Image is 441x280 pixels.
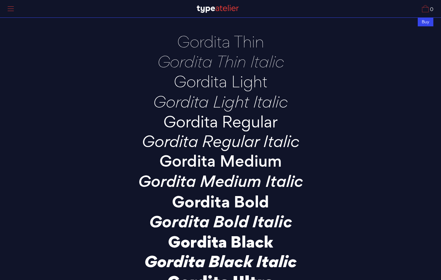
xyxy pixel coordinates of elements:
[418,17,433,26] div: Buy
[114,253,328,270] p: Gordita Black Italic
[114,193,328,210] p: Gordita Bold
[422,5,433,12] a: 0
[114,113,328,130] p: Gordita Regular
[429,7,433,12] span: 0
[114,233,328,250] p: Gordita Black
[114,53,328,70] p: Gordita Thin Italic
[114,213,328,230] p: Gordita Bold Italic
[114,133,328,150] p: Gordita Regular Italic
[197,5,239,13] img: TA_Logo.svg
[114,73,328,90] p: Gordita Light
[114,173,328,190] p: Gordita Medium Italic
[114,93,328,110] p: Gordita Light Italic
[422,5,429,12] img: Cart_Icon.svg
[114,153,328,170] p: Gordita Medium
[114,33,328,50] p: Gordita Thin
